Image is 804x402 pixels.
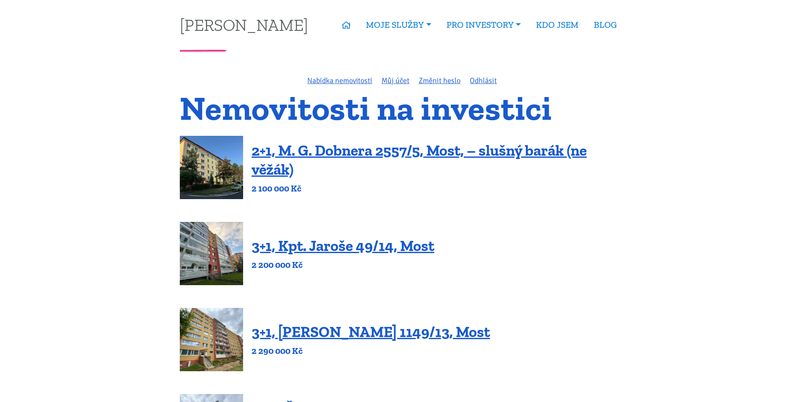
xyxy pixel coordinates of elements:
a: 3+1, [PERSON_NAME] 1149/13, Most [252,323,490,341]
a: 2+1, M. G. Dobnera 2557/5, Most, – slušný barák (ne věžák) [252,141,587,178]
a: Odhlásit [470,76,497,85]
p: 2 200 000 Kč [252,259,434,271]
p: 2 100 000 Kč [252,183,624,194]
a: KDO JSEM [528,15,586,35]
a: BLOG [586,15,624,35]
a: PRO INVESTORY [439,15,528,35]
a: Změnit heslo [419,76,460,85]
p: 2 290 000 Kč [252,345,490,357]
a: Můj účet [382,76,409,85]
a: 3+1, Kpt. Jaroše 49/14, Most [252,237,434,255]
a: MOJE SLUŽBY [358,15,439,35]
h1: Nemovitosti na investici [180,94,624,122]
a: Nabídka nemovitostí [307,76,372,85]
a: [PERSON_NAME] [180,16,308,33]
